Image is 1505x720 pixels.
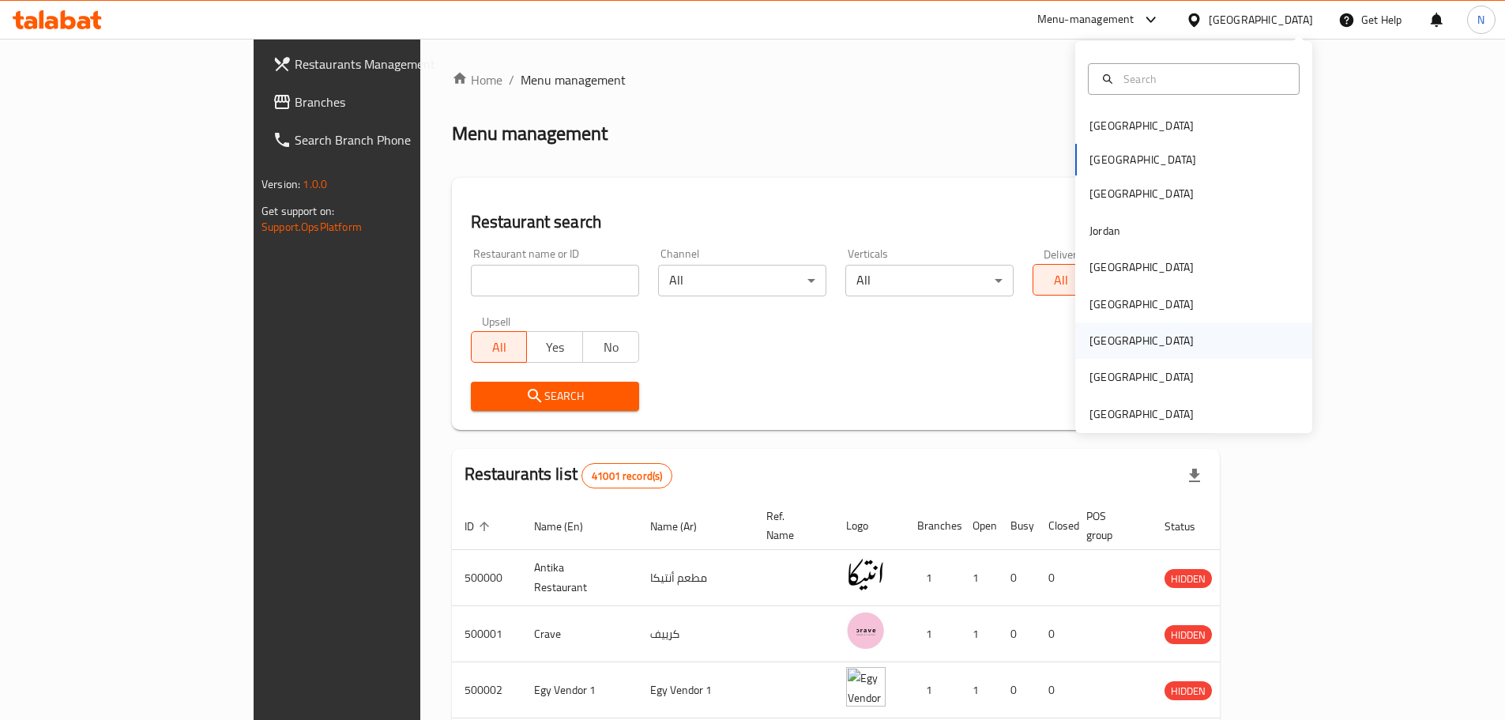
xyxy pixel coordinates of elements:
li: / [509,70,514,89]
div: [GEOGRAPHIC_DATA] [1089,296,1194,313]
span: N [1477,11,1484,28]
div: [GEOGRAPHIC_DATA] [1089,368,1194,386]
td: 1 [960,606,998,662]
img: Egy Vendor 1 [846,667,886,707]
td: مطعم أنتيكا [638,550,754,606]
div: HIDDEN [1164,625,1212,644]
div: [GEOGRAPHIC_DATA] [1089,258,1194,276]
button: Yes [526,331,583,363]
span: Version: [261,174,300,194]
td: Egy Vendor 1 [638,662,754,718]
input: Search for restaurant name or ID.. [471,265,639,296]
td: Crave [521,606,638,662]
div: [GEOGRAPHIC_DATA] [1089,117,1194,134]
label: Upsell [482,315,511,326]
span: Yes [533,336,577,359]
div: [GEOGRAPHIC_DATA] [1089,332,1194,349]
td: 1 [905,550,960,606]
div: Menu-management [1037,10,1134,29]
div: Total records count [581,463,672,488]
th: Closed [1036,502,1074,550]
span: All [478,336,521,359]
h2: Restaurant search [471,210,1201,234]
td: كرييف [638,606,754,662]
span: Restaurants Management [295,55,492,74]
td: 0 [1036,662,1074,718]
span: HIDDEN [1164,626,1212,644]
a: Restaurants Management [260,45,505,83]
div: Jordan [1089,222,1120,239]
td: Egy Vendor 1 [521,662,638,718]
div: All [845,265,1014,296]
span: Get support on: [261,201,334,221]
img: Antika Restaurant [846,555,886,594]
span: HIDDEN [1164,682,1212,700]
span: 1.0.0 [303,174,327,194]
h2: Menu management [452,121,608,146]
th: Branches [905,502,960,550]
span: Search [483,386,626,406]
td: 0 [998,606,1036,662]
button: All [1033,264,1089,296]
div: [GEOGRAPHIC_DATA] [1209,11,1313,28]
td: 1 [905,662,960,718]
th: Logo [833,502,905,550]
td: 0 [998,662,1036,718]
div: [GEOGRAPHIC_DATA] [1089,185,1194,202]
td: Antika Restaurant [521,550,638,606]
div: [GEOGRAPHIC_DATA] [1089,405,1194,423]
input: Search [1117,70,1289,88]
span: Name (En) [534,517,604,536]
span: HIDDEN [1164,570,1212,588]
button: No [582,331,639,363]
nav: breadcrumb [452,70,1220,89]
span: POS group [1086,507,1133,545]
div: HIDDEN [1164,681,1212,700]
div: Export file [1176,457,1213,495]
button: All [471,331,528,363]
td: 1 [960,550,998,606]
span: Ref. Name [766,507,815,545]
a: Search Branch Phone [260,121,505,159]
span: Name (Ar) [650,517,717,536]
span: Branches [295,92,492,111]
td: 1 [960,662,998,718]
div: All [658,265,826,296]
span: Search Branch Phone [295,130,492,149]
span: 41001 record(s) [582,469,672,484]
span: ID [465,517,495,536]
a: Branches [260,83,505,121]
th: Busy [998,502,1036,550]
span: Menu management [521,70,626,89]
span: Status [1164,517,1216,536]
td: 0 [1036,606,1074,662]
img: Crave [846,611,886,650]
td: 0 [1036,550,1074,606]
th: Open [960,502,998,550]
label: Delivery [1044,248,1083,259]
a: Support.OpsPlatform [261,217,362,237]
h2: Restaurants list [465,462,673,488]
span: No [589,336,633,359]
td: 1 [905,606,960,662]
button: Search [471,382,639,411]
span: All [1040,269,1083,292]
td: 0 [998,550,1036,606]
